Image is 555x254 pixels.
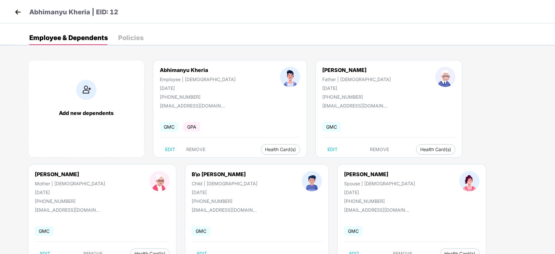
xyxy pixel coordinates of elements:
div: Policies [118,35,144,41]
img: profileImage [302,171,322,191]
div: [EMAIL_ADDRESS][DOMAIN_NAME] [322,103,387,108]
span: GMC [322,122,341,132]
div: [EMAIL_ADDRESS][DOMAIN_NAME] [35,207,100,213]
img: profileImage [459,171,479,191]
span: EDIT [165,147,175,152]
div: [DATE] [160,85,236,91]
div: Employee | [DEMOGRAPHIC_DATA] [160,77,236,82]
div: [PERSON_NAME] [322,67,391,73]
div: [EMAIL_ADDRESS][DOMAIN_NAME] [160,103,225,108]
div: [PHONE_NUMBER] [344,198,415,204]
span: GMC [35,226,53,236]
div: Father | [DEMOGRAPHIC_DATA] [322,77,391,82]
span: GMC [344,226,363,236]
button: Health Card(s) [416,144,455,155]
div: Employee & Dependents [29,35,108,41]
div: [DATE] [35,190,105,195]
img: addIcon [76,80,96,100]
div: Add new dependents [35,110,138,116]
button: EDIT [160,144,180,155]
div: Spouse | [DEMOGRAPHIC_DATA] [344,181,415,186]
div: [PERSON_NAME] [344,171,415,177]
div: [PHONE_NUMBER] [35,198,105,204]
button: Health Card(s) [261,144,300,155]
span: REMOVE [370,147,389,152]
span: GPA [183,122,200,132]
img: profileImage [435,67,455,87]
div: [PHONE_NUMBER] [322,94,391,100]
span: EDIT [327,147,338,152]
button: REMOVE [181,144,211,155]
button: REMOVE [365,144,394,155]
div: [DATE] [344,190,415,195]
p: Abhimanyu Kheria | EID: 12 [29,7,118,17]
button: EDIT [322,144,343,155]
span: GMC [160,122,178,132]
span: REMOVE [186,147,205,152]
img: back [13,7,23,17]
div: [DATE] [192,190,257,195]
div: Mother | [DEMOGRAPHIC_DATA] [35,181,105,186]
img: profileImage [280,67,300,87]
img: profileImage [149,171,170,191]
span: Health Card(s) [265,148,296,151]
div: B\o [PERSON_NAME] [192,171,257,177]
div: [DATE] [322,85,391,91]
div: [PHONE_NUMBER] [192,198,257,204]
div: [PERSON_NAME] [35,171,105,177]
div: [EMAIL_ADDRESS][DOMAIN_NAME] [192,207,257,213]
div: Child | [DEMOGRAPHIC_DATA] [192,181,257,186]
span: GMC [192,226,210,236]
div: Abhimanyu Kheria [160,67,236,73]
div: [EMAIL_ADDRESS][DOMAIN_NAME] [344,207,409,213]
span: Health Card(s) [420,148,451,151]
div: [PHONE_NUMBER] [160,94,236,100]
